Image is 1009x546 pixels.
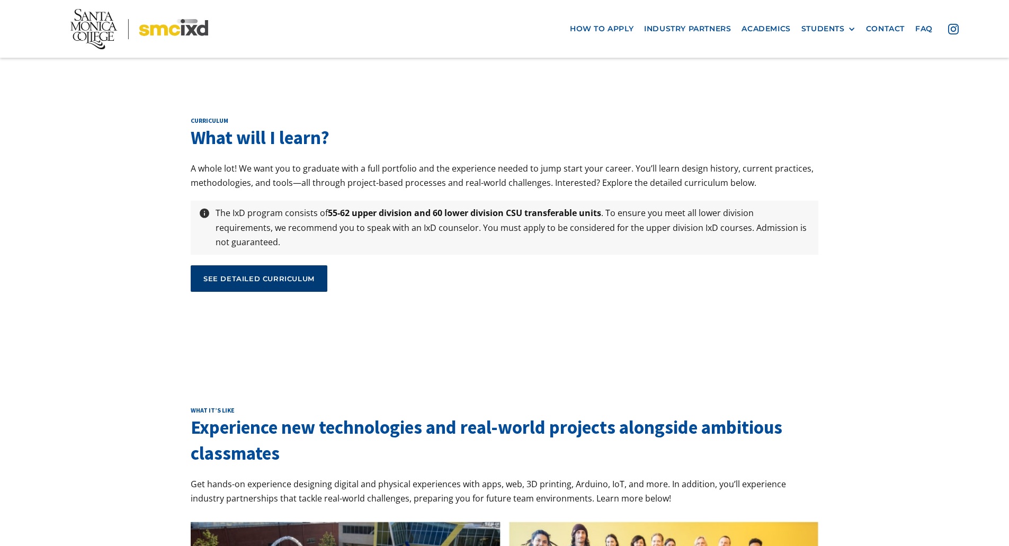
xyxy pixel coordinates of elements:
a: Academics [736,19,796,39]
a: see detailed curriculum [191,265,327,292]
p: The IxD program consists of . To ensure you meet all lower division requirements, we recommend yo... [210,206,816,249]
h3: What will I learn? [191,125,818,151]
p: A whole lot! We want you to graduate with a full portfolio and the experience needed to jump star... [191,162,818,190]
div: STUDENTS [801,24,855,33]
img: icon - instagram [948,24,959,34]
a: industry partners [639,19,736,39]
strong: 55-62 upper division and 60 lower division CSU transferable units [328,207,601,219]
div: see detailed curriculum [203,274,315,283]
a: how to apply [565,19,639,39]
a: faq [910,19,938,39]
h3: Experience new technologies and real-world projects alongside ambitious classmates [191,415,818,467]
h2: curriculum [191,117,818,125]
img: Santa Monica College - SMC IxD logo [70,8,208,49]
h2: What it’s like [191,406,818,415]
p: Get hands-on experience designing digital and physical experiences with apps, web, 3D printing, A... [191,477,818,506]
a: contact [861,19,910,39]
div: STUDENTS [801,24,845,33]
